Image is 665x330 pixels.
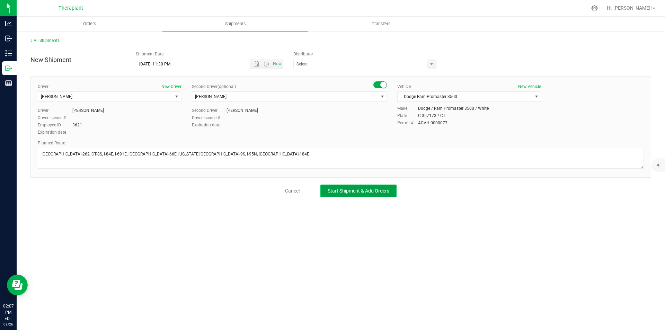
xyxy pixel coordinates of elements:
span: Set Current date [272,59,283,69]
h4: New Shipment [30,56,125,63]
label: Permit # [397,120,418,126]
label: Plate [397,113,418,119]
label: Expiration date [38,129,72,135]
label: Second Driver [192,83,236,90]
p: 08/26 [3,322,14,327]
span: Dodge Ram Promaster 3500 [398,92,532,101]
span: select [532,92,541,101]
span: Transfers [362,21,400,27]
span: Hi, [PERSON_NAME]! [607,5,652,11]
label: Driver license # [38,115,72,121]
input: Select [294,59,423,69]
a: Orders [17,17,162,31]
label: Driver license # [192,115,227,121]
label: Expiration date [192,122,227,128]
span: [PERSON_NAME] [41,94,72,99]
inline-svg: Inbound [5,35,12,42]
span: [PERSON_NAME] [195,94,227,99]
button: Start Shipment & Add Orders [320,185,397,197]
button: New Vehicle [518,83,541,90]
div: C 357173 / CT [418,113,445,119]
iframe: Resource center [7,275,28,295]
inline-svg: Reports [5,80,12,87]
a: Transfers [308,17,454,31]
div: Dodge / Ram Promaster 3500 / White [418,105,489,112]
label: Second Driver [192,107,227,114]
span: (optional) [218,84,236,89]
span: Open the time view [260,61,272,67]
span: select [172,92,181,101]
span: Open the date view [250,61,262,67]
div: [PERSON_NAME] [72,107,104,114]
span: Orders [74,21,106,27]
label: Driver [38,107,72,114]
span: Start Shipment & Add Orders [328,188,389,194]
span: Shipments [216,21,255,27]
label: Driver [38,83,48,90]
button: New Driver [161,83,181,90]
label: Employee ID [38,122,72,128]
inline-svg: Outbound [5,65,12,72]
div: [PERSON_NAME] [227,107,258,114]
label: Distributor [293,51,313,57]
label: Vehicle [397,83,411,90]
span: select [378,92,387,101]
p: 02:07 PM EDT [3,303,14,322]
a: Cancel [285,187,300,194]
label: Make [397,105,418,112]
div: ACVH.0000077 [418,120,447,126]
inline-svg: Analytics [5,20,12,27]
inline-svg: Inventory [5,50,12,57]
span: select [427,59,436,69]
a: All Shipments [30,38,60,43]
span: Theraplant [59,5,83,11]
div: Manage settings [590,5,599,11]
a: Shipments [162,17,308,31]
div: 3621 [72,122,82,128]
label: Shipment Date [136,51,163,57]
span: Planned Route [38,141,65,145]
